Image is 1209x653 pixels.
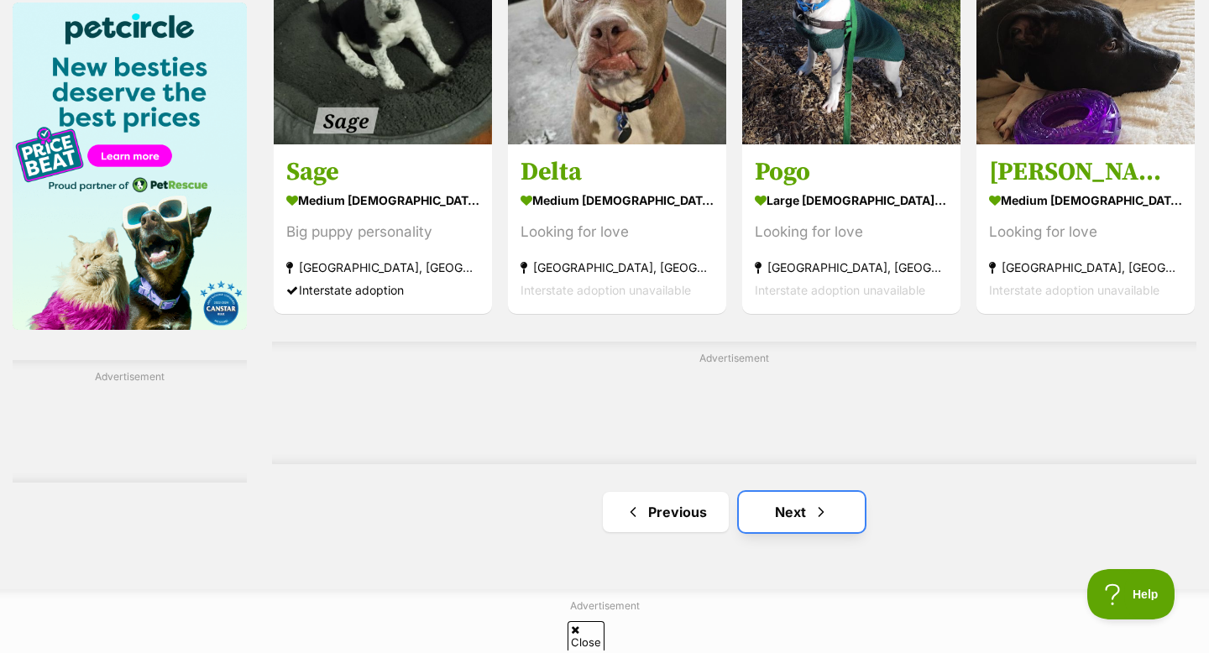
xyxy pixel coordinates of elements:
strong: medium [DEMOGRAPHIC_DATA] Dog [286,189,479,213]
strong: medium [DEMOGRAPHIC_DATA] Dog [521,189,714,213]
div: Advertisement [272,342,1196,464]
div: Advertisement [13,360,247,483]
a: Next page [739,492,865,532]
h3: Sage [286,157,479,189]
nav: Pagination [272,492,1196,532]
a: Sage medium [DEMOGRAPHIC_DATA] Dog Big puppy personality [GEOGRAPHIC_DATA], [GEOGRAPHIC_DATA] Int... [274,144,492,315]
a: [PERSON_NAME] medium [DEMOGRAPHIC_DATA] Dog Looking for love [GEOGRAPHIC_DATA], [GEOGRAPHIC_DATA]... [976,144,1195,315]
h3: Delta [521,157,714,189]
span: Interstate adoption unavailable [989,284,1159,298]
strong: [GEOGRAPHIC_DATA], [GEOGRAPHIC_DATA] [521,257,714,279]
a: Pogo large [DEMOGRAPHIC_DATA] Dog Looking for love [GEOGRAPHIC_DATA], [GEOGRAPHIC_DATA] Interstat... [742,144,960,315]
strong: large [DEMOGRAPHIC_DATA] Dog [755,189,948,213]
a: Previous page [603,492,729,532]
h3: [PERSON_NAME] [989,157,1182,189]
div: Looking for love [989,222,1182,244]
strong: [GEOGRAPHIC_DATA], [GEOGRAPHIC_DATA] [286,257,479,279]
div: Big puppy personality [286,222,479,244]
div: Looking for love [521,222,714,244]
span: Interstate adoption unavailable [755,284,925,298]
img: Pet Circle promo banner [13,3,247,330]
div: Interstate adoption [286,279,479,302]
div: Looking for love [755,222,948,244]
span: Interstate adoption unavailable [521,284,691,298]
strong: medium [DEMOGRAPHIC_DATA] Dog [989,189,1182,213]
span: Close [568,621,604,650]
a: Delta medium [DEMOGRAPHIC_DATA] Dog Looking for love [GEOGRAPHIC_DATA], [GEOGRAPHIC_DATA] Interst... [508,144,726,315]
strong: [GEOGRAPHIC_DATA], [GEOGRAPHIC_DATA] [989,257,1182,279]
strong: [GEOGRAPHIC_DATA], [GEOGRAPHIC_DATA] [755,257,948,279]
h3: Pogo [755,157,948,189]
iframe: Help Scout Beacon - Open [1087,569,1175,619]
